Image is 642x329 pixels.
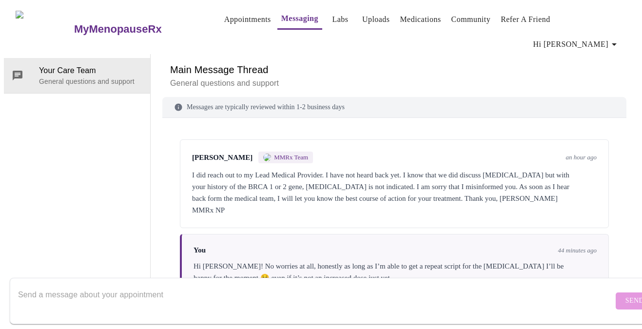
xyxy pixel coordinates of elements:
span: MMRx Team [274,154,308,161]
button: Community [447,10,495,29]
a: Labs [332,13,348,26]
a: Messaging [281,12,318,25]
a: MyMenopauseRx [73,12,200,46]
button: Labs [325,10,356,29]
div: Your Care TeamGeneral questions and support [4,58,150,93]
span: Hi [PERSON_NAME] [533,38,620,51]
button: Refer a Friend [497,10,554,29]
div: Hi [PERSON_NAME]! No worries at all, honestly as long as I’m able to get a repeat script for the ... [194,260,597,284]
button: Messaging [277,9,322,30]
button: Uploads [358,10,394,29]
button: Hi [PERSON_NAME] [529,35,624,54]
div: Messages are typically reviewed within 1-2 business days [162,97,626,118]
span: 44 minutes ago [558,247,597,254]
button: Medications [396,10,445,29]
span: You [194,246,206,254]
div: I did reach out to my Lead Medical Provider. I have not heard back yet. I know that we did discus... [192,169,597,216]
h3: MyMenopauseRx [74,23,162,36]
span: [PERSON_NAME] [192,154,253,162]
h6: Main Message Thread [170,62,619,77]
p: General questions and support [39,77,142,86]
img: MMRX [263,154,271,161]
a: Community [451,13,491,26]
button: Appointments [220,10,275,29]
a: Appointments [224,13,271,26]
img: MyMenopauseRx Logo [16,11,73,47]
a: Uploads [362,13,390,26]
a: Medications [400,13,441,26]
span: Your Care Team [39,65,142,77]
p: General questions and support [170,77,619,89]
textarea: Send a message about your appointment [18,285,613,316]
a: Refer a Friend [501,13,550,26]
span: an hour ago [565,154,597,161]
